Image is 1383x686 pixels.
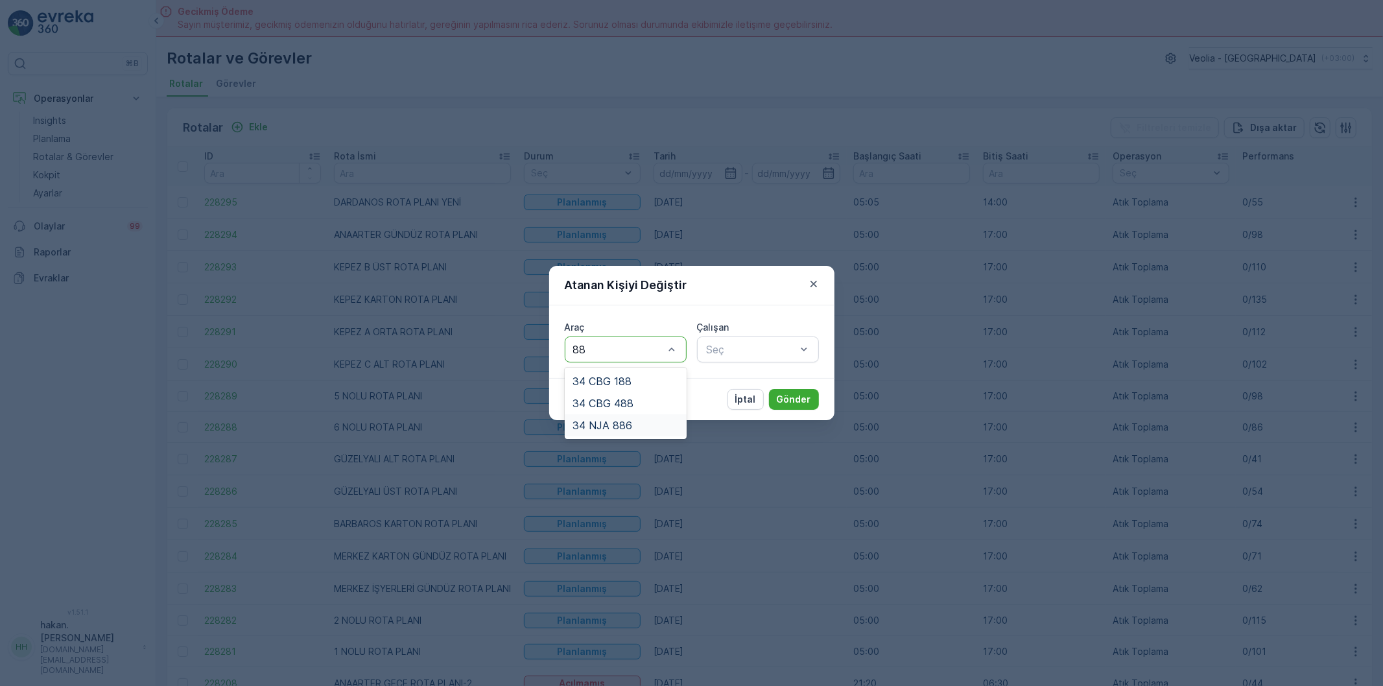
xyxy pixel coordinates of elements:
p: Atanan Kişiyi Değiştir [565,276,687,294]
button: İptal [727,389,764,410]
p: Gönder [777,393,811,406]
span: 34 NJA 886 [573,420,632,431]
p: Seç [707,342,796,357]
label: Araç [565,322,585,333]
span: 34 CBG 188 [573,375,632,387]
label: Çalışan [697,322,729,333]
p: İptal [735,393,756,406]
button: Gönder [769,389,819,410]
span: 34 CBG 488 [573,397,633,409]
